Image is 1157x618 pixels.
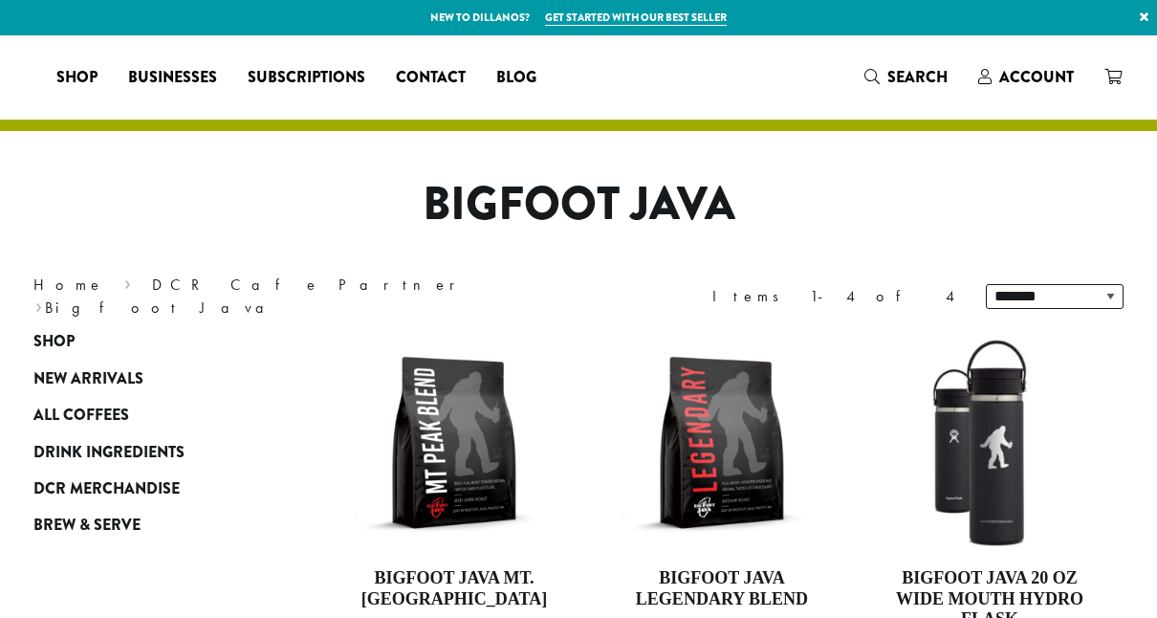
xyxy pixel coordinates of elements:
h1: Bigfoot Java [19,177,1138,232]
span: Blog [496,66,536,90]
span: › [35,290,42,320]
span: New Arrivals [33,367,143,391]
span: Brew & Serve [33,514,141,538]
a: New Arrivals [33,361,263,397]
a: DCR Cafe Partner [152,275,469,295]
div: Items 1-4 of 4 [712,285,957,308]
span: Shop [33,330,75,354]
a: Get started with our best seller [545,10,727,26]
a: Brew & Serve [33,507,263,543]
a: Shop [33,323,263,360]
span: › [124,267,131,297]
span: Contact [396,66,466,90]
h4: Bigfoot Java Legendary Blend [612,568,832,609]
h4: Bigfoot Java Mt. [GEOGRAPHIC_DATA] [344,568,564,609]
a: DCR Merchandise [33,471,263,507]
a: Drink Ingredients [33,433,263,470]
img: BFJ_Legendary_12oz-300x300.png [612,333,832,553]
a: All Coffees [33,397,263,433]
img: LO2867-BFJ-Hydro-Flask-20oz-WM-wFlex-Sip-Lid-Black-300x300.jpg [880,333,1100,553]
nav: Breadcrumb [33,274,550,320]
a: Home [33,275,104,295]
span: All Coffees [33,404,129,428]
img: BFJ_MtPeak_12oz-300x300.png [344,333,564,553]
span: Shop [56,66,98,90]
span: Subscriptions [248,66,365,90]
a: Search [849,61,963,93]
span: Drink Ingredients [33,441,185,465]
span: Account [999,66,1074,88]
span: DCR Merchandise [33,477,180,501]
span: Search [887,66,948,88]
a: Shop [41,62,113,93]
span: Businesses [128,66,217,90]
